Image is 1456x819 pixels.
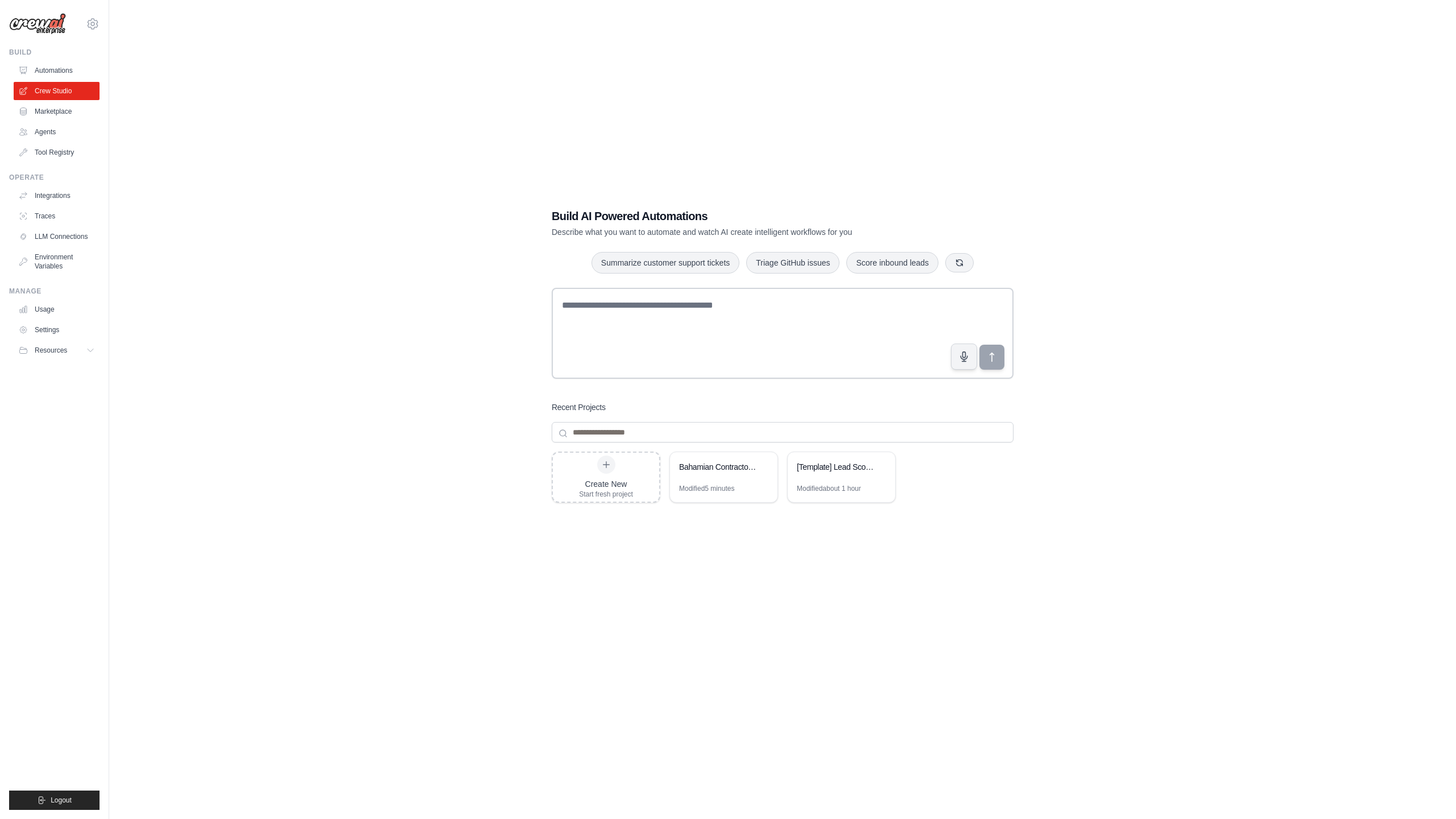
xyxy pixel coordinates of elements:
a: Marketplace [14,102,100,121]
button: Click to speak your automation idea [951,344,977,370]
div: [Template] Lead Scoring and Strategy Crew [797,461,875,473]
div: Manage [9,287,100,296]
a: Traces [14,207,100,225]
a: Crew Studio [14,82,100,100]
a: Settings [14,321,100,339]
div: Modified about 1 hour [797,484,861,493]
button: Score inbound leads [846,252,938,274]
div: Modified 5 minutes [679,484,734,493]
span: Resources [35,346,67,355]
img: Logo [9,13,66,35]
a: Integrations [14,187,100,205]
a: Environment Variables [14,248,100,275]
a: Tool Registry [14,143,100,162]
p: Describe what you want to automate and watch AI create intelligent workflows for you [552,226,934,238]
button: Logout [9,791,100,810]
button: Triage GitHub issues [746,252,839,274]
div: Start fresh project [579,490,633,499]
a: LLM Connections [14,227,100,246]
button: Summarize customer support tickets [591,252,739,274]
div: Operate [9,173,100,182]
a: Agents [14,123,100,141]
button: Resources [14,341,100,359]
a: Automations [14,61,100,80]
div: Bahamian Contractors Directory - Automated Lead Generation System [679,461,757,473]
button: Get new suggestions [945,253,974,272]
h3: Recent Projects [552,402,606,413]
div: Create New [579,478,633,490]
a: Usage [14,300,100,318]
div: Build [9,48,100,57]
h1: Build AI Powered Automations [552,208,934,224]
span: Logout [51,796,72,805]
